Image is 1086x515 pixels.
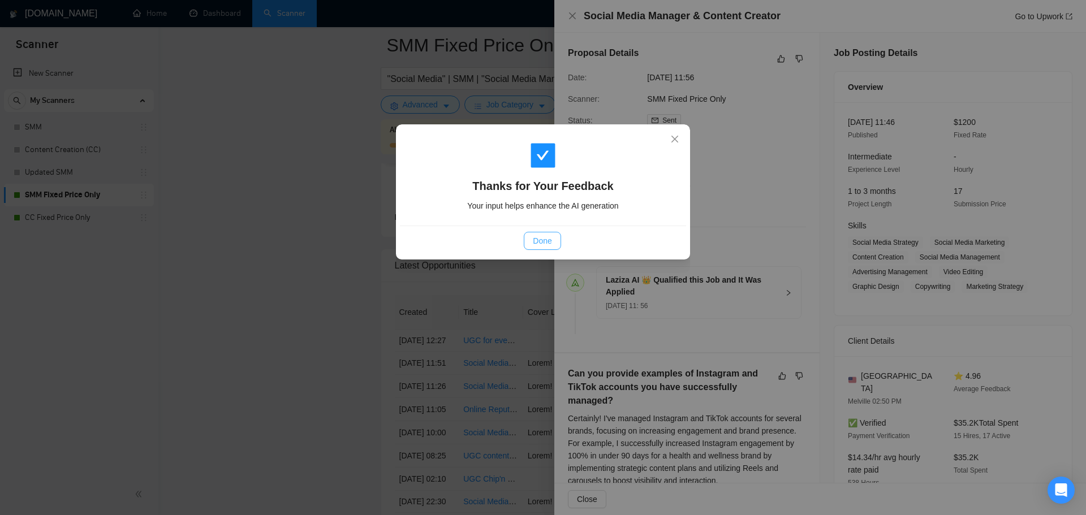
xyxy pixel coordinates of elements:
div: Open Intercom Messenger [1048,477,1075,504]
span: check-square [529,142,557,169]
h4: Thanks for Your Feedback [413,178,673,194]
span: Done [533,235,551,247]
span: close [670,135,679,144]
button: Done [524,232,561,250]
span: Your input helps enhance the AI generation [467,201,618,210]
button: Close [660,124,690,155]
